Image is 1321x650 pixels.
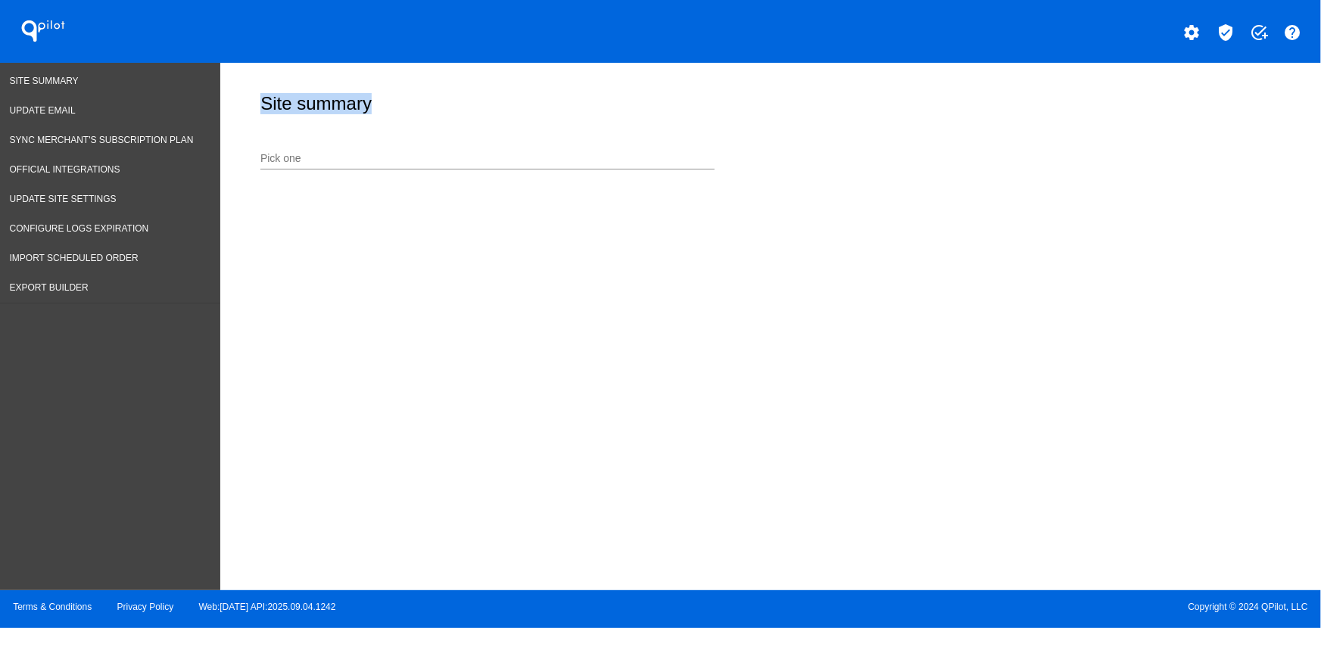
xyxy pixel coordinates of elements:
[13,16,73,46] h1: QPilot
[10,253,139,263] span: Import Scheduled Order
[1250,23,1268,42] mat-icon: add_task
[1183,23,1201,42] mat-icon: settings
[1217,23,1235,42] mat-icon: verified_user
[199,602,336,612] a: Web:[DATE] API:2025.09.04.1242
[117,602,174,612] a: Privacy Policy
[10,135,194,145] span: Sync Merchant's Subscription Plan
[13,602,92,612] a: Terms & Conditions
[10,223,149,234] span: Configure logs expiration
[10,105,76,116] span: Update Email
[674,602,1308,612] span: Copyright © 2024 QPilot, LLC
[10,164,120,175] span: Official Integrations
[10,76,79,86] span: Site Summary
[260,93,372,114] h2: Site summary
[260,153,715,165] input: Number
[10,194,117,204] span: Update Site Settings
[10,282,89,293] span: Export Builder
[1284,23,1302,42] mat-icon: help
